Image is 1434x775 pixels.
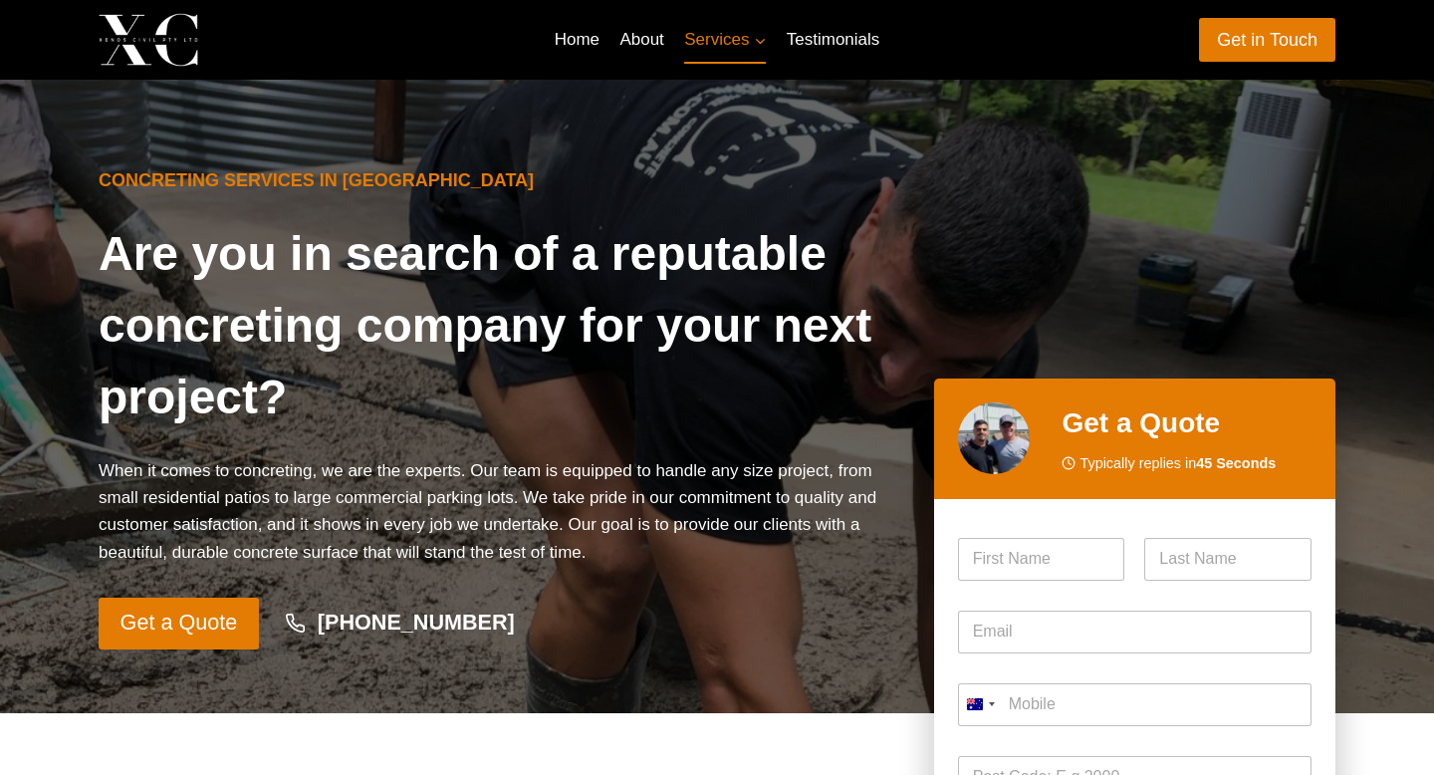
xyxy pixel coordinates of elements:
[99,13,198,66] img: Xenos Civil
[544,16,889,64] nav: Primary Navigation
[958,611,1312,653] input: Email
[99,457,902,566] p: When it comes to concreting, we are the experts. Our team is equipped to handle any size project,...
[684,26,766,53] span: Services
[99,598,259,649] a: Get a Quote
[99,13,355,66] a: Xenos Civil
[1062,402,1312,444] h2: Get a Quote
[674,16,777,64] a: Services
[120,606,238,641] span: Get a Quote
[609,16,674,64] a: About
[777,16,890,64] a: Testimonials
[318,610,515,635] strong: [PHONE_NUMBER]
[99,167,902,194] h6: Concreting Services in [GEOGRAPHIC_DATA]
[958,683,1002,726] button: Selected country
[1079,452,1276,475] span: Typically replies in
[1196,455,1276,471] strong: 45 Seconds
[958,538,1125,581] input: First Name
[544,16,609,64] a: Home
[267,601,534,646] a: [PHONE_NUMBER]
[1144,538,1312,581] input: Last Name
[99,218,902,433] h1: Are you in search of a reputable concreting company for your next project?
[215,24,355,55] p: Xenos Civil
[958,683,1312,726] input: Mobile
[1199,18,1335,61] a: Get in Touch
